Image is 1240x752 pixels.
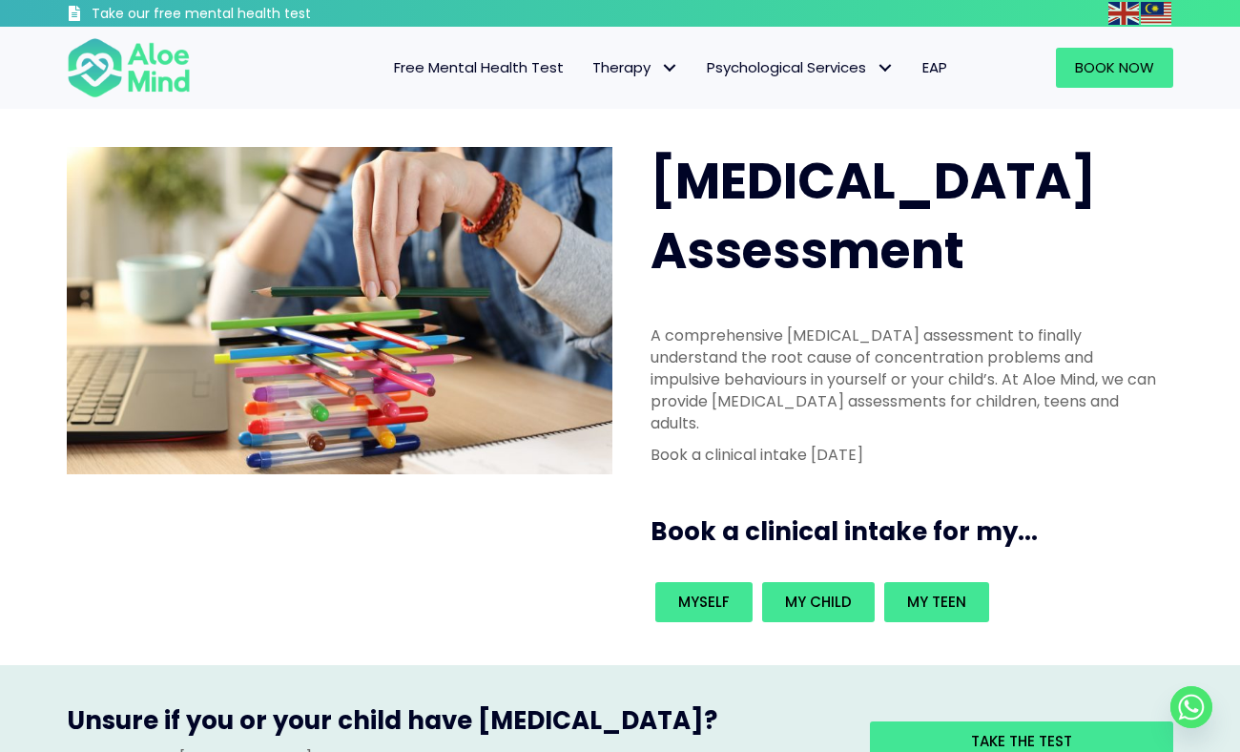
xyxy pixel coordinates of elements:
[67,147,612,474] img: ADHD photo
[678,592,730,612] span: Myself
[692,48,908,88] a: Psychological ServicesPsychological Services: submenu
[394,57,564,77] span: Free Mental Health Test
[655,582,753,622] a: Myself
[67,5,413,27] a: Take our free mental health test
[651,444,1162,466] p: Book a clinical intake [DATE]
[651,577,1162,627] div: Book an intake for my...
[1108,2,1139,25] img: en
[1108,2,1141,24] a: English
[785,592,852,612] span: My child
[651,514,1181,549] h3: Book a clinical intake for my...
[67,36,191,99] img: Aloe mind Logo
[1056,48,1173,88] a: Book Now
[592,57,678,77] span: Therapy
[67,703,841,747] h3: Unsure if you or your child have [MEDICAL_DATA]?
[908,48,961,88] a: EAP
[380,48,578,88] a: Free Mental Health Test
[1075,57,1154,77] span: Book Now
[762,582,875,622] a: My child
[1141,2,1173,24] a: Malay
[922,57,947,77] span: EAP
[651,324,1162,435] p: A comprehensive [MEDICAL_DATA] assessment to finally understand the root cause of concentration p...
[578,48,692,88] a: TherapyTherapy: submenu
[92,5,413,24] h3: Take our free mental health test
[655,54,683,82] span: Therapy: submenu
[907,592,966,612] span: My teen
[884,582,989,622] a: My teen
[1170,686,1212,728] a: Whatsapp
[707,57,894,77] span: Psychological Services
[651,146,1096,285] span: [MEDICAL_DATA] Assessment
[871,54,899,82] span: Psychological Services: submenu
[216,48,961,88] nav: Menu
[971,731,1072,751] span: Take the test
[1141,2,1171,25] img: ms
